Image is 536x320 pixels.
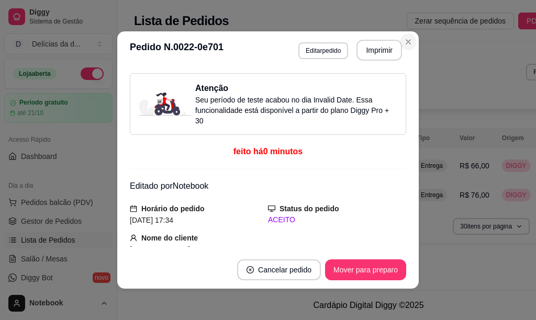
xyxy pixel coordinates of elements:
[298,42,348,59] button: Editarpedido
[247,266,254,273] span: close-circle
[280,204,339,213] strong: Status do pedido
[130,205,137,212] span: calendar
[237,259,321,280] button: close-circleCancelar pedido
[356,40,402,61] button: Imprimir
[130,234,137,242] span: user
[130,245,190,254] span: [PERSON_NAME]
[139,93,191,116] img: delivery-image
[233,147,303,156] span: feito há 0 minutos
[130,181,208,190] span: Editado por Notebook
[400,33,417,50] button: Close
[268,214,406,225] div: ACEITO
[268,205,275,212] span: desktop
[195,95,397,126] p: Seu período de teste acabou no dia Invalid Date . Essa funcionalidade está disponível a partir do...
[325,259,406,280] button: Mover para preparo
[141,234,198,242] strong: Nome do cliente
[130,40,224,61] h3: Pedido N. 0022-0e701
[141,204,205,213] strong: Horário do pedido
[195,82,397,95] h3: Atenção
[130,216,173,224] span: [DATE] 17:34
